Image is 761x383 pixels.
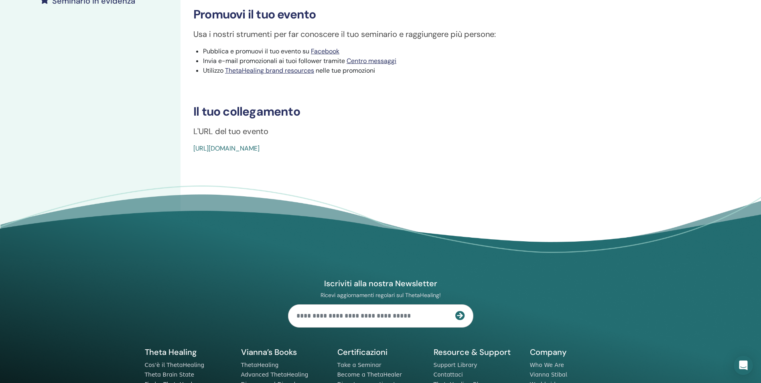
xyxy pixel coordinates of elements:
[241,362,279,368] a: ThetaHealing
[145,347,231,357] h5: Theta Healing
[193,125,675,137] p: L'URL del tuo evento
[337,347,424,357] h5: Certificazioni
[145,371,195,378] a: Theta Brain State
[225,66,314,75] a: ThetaHealing brand resources
[734,356,753,375] div: Open Intercom Messenger
[203,66,675,75] li: Utilizzo nelle tue promozioni
[241,371,308,378] a: Advanced ThetaHealing
[337,371,402,378] a: Become a ThetaHealer
[530,347,617,357] h5: Company
[193,28,675,40] p: Usa i nostri strumenti per far conoscere il tuo seminario e raggiungere più persone:
[434,371,463,378] a: Contattaci
[203,56,675,66] li: Invia e-mail promozionali ai tuoi follower tramite
[193,7,675,22] h3: Promuovi il tuo evento
[434,362,477,368] a: Support Library
[311,47,339,55] a: Facebook
[530,362,564,368] a: Who We Are
[288,291,473,299] p: Ricevi aggiornamenti regolari sul ThetaHealing!
[288,278,473,289] h4: Iscriviti alla nostra Newsletter
[347,57,396,65] a: Centro messaggi
[145,362,205,368] a: Cos'è il ThetaHealing
[203,47,675,56] li: Pubblica e promuovi il tuo evento su
[193,144,260,153] a: [URL][DOMAIN_NAME]
[241,347,328,357] h5: Vianna’s Books
[530,371,567,378] a: Vianna Stibal
[434,347,520,357] h5: Resource & Support
[193,104,675,119] h3: Il tuo collegamento
[337,362,382,368] a: Take a Seminar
